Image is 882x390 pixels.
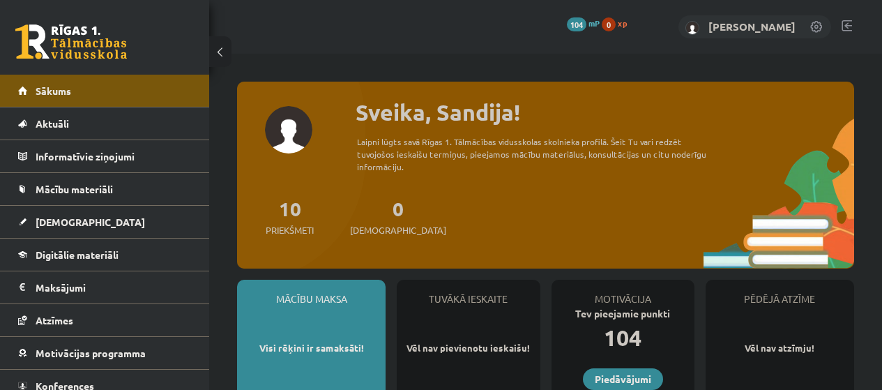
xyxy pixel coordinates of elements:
[18,206,192,238] a: [DEMOGRAPHIC_DATA]
[602,17,616,31] span: 0
[708,20,796,33] a: [PERSON_NAME]
[567,17,586,31] span: 104
[15,24,127,59] a: Rīgas 1. Tālmācības vidusskola
[266,223,314,237] span: Priekšmeti
[18,107,192,140] a: Aktuāli
[18,304,192,336] a: Atzīmes
[18,239,192,271] a: Digitālie materiāli
[36,347,146,359] span: Motivācijas programma
[356,96,854,129] div: Sveika, Sandija!
[36,216,145,228] span: [DEMOGRAPHIC_DATA]
[404,341,533,355] p: Vēl nav pievienotu ieskaišu!
[244,341,379,355] p: Visi rēķini ir samaksāti!
[36,84,71,97] span: Sākums
[713,341,847,355] p: Vēl nav atzīmju!
[237,280,386,306] div: Mācību maksa
[552,280,694,306] div: Motivācija
[706,280,854,306] div: Pēdējā atzīme
[18,140,192,172] a: Informatīvie ziņojumi
[602,17,634,29] a: 0 xp
[36,117,69,130] span: Aktuāli
[350,196,446,237] a: 0[DEMOGRAPHIC_DATA]
[357,135,727,173] div: Laipni lūgts savā Rīgas 1. Tālmācības vidusskolas skolnieka profilā. Šeit Tu vari redzēt tuvojošo...
[266,196,314,237] a: 10Priekšmeti
[18,75,192,107] a: Sākums
[552,321,694,354] div: 104
[685,21,699,35] img: Sandija Šūba
[552,306,694,321] div: Tev pieejamie punkti
[567,17,600,29] a: 104 mP
[588,17,600,29] span: mP
[618,17,627,29] span: xp
[18,337,192,369] a: Motivācijas programma
[350,223,446,237] span: [DEMOGRAPHIC_DATA]
[18,271,192,303] a: Maksājumi
[36,248,119,261] span: Digitālie materiāli
[36,271,192,303] legend: Maksājumi
[397,280,540,306] div: Tuvākā ieskaite
[36,183,113,195] span: Mācību materiāli
[36,314,73,327] span: Atzīmes
[18,173,192,205] a: Mācību materiāli
[36,140,192,172] legend: Informatīvie ziņojumi
[583,368,663,390] a: Piedāvājumi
